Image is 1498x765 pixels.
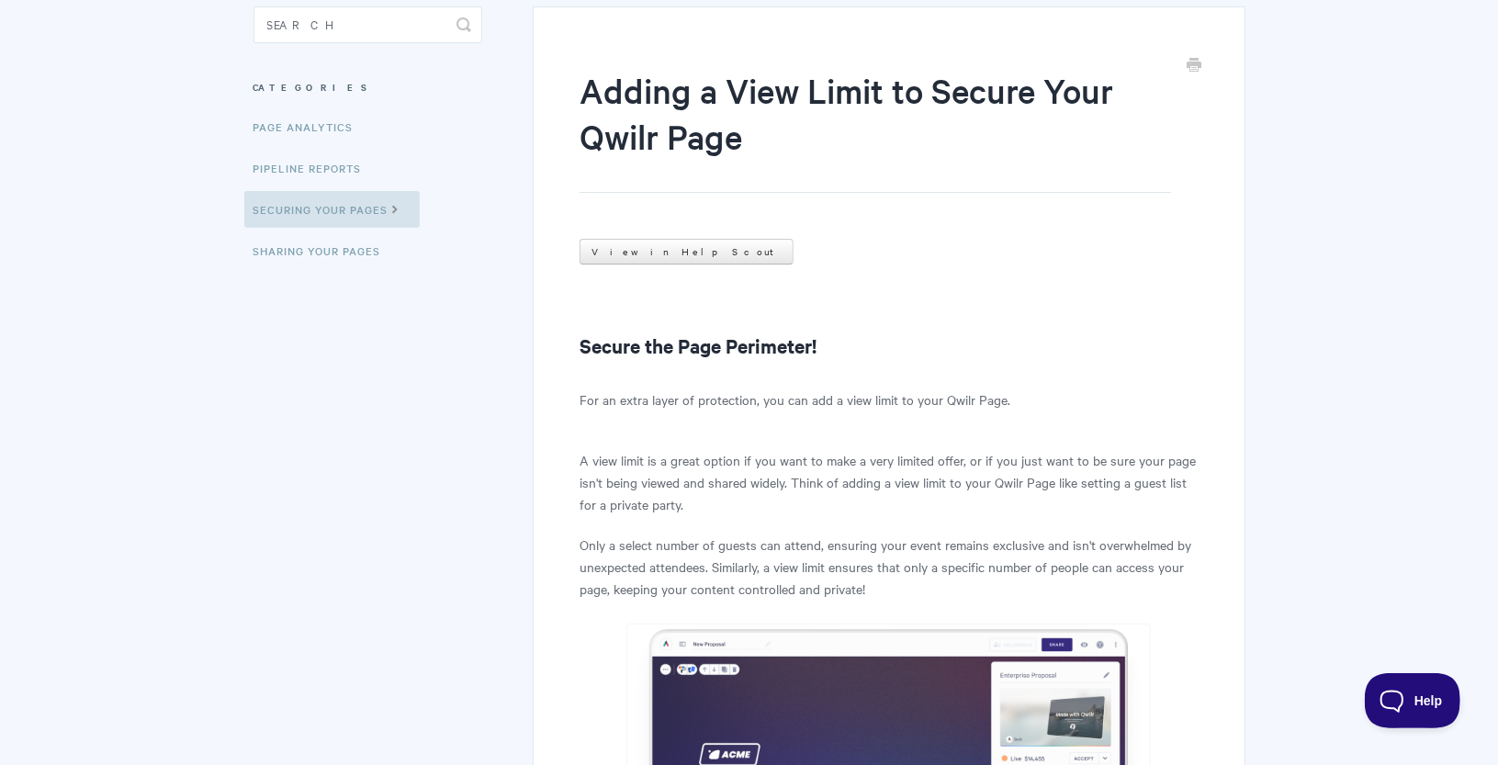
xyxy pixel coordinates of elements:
a: Page Analytics [253,108,367,145]
a: View in Help Scout [580,239,794,264]
h1: Adding a View Limit to Secure Your Qwilr Page [580,67,1170,193]
a: Pipeline reports [253,150,376,186]
a: Print this Article [1188,56,1202,76]
a: Securing Your Pages [244,191,420,228]
p: Only a select number of guests can attend, ensuring your event remains exclusive and isn't overwh... [580,534,1198,600]
h2: Secure the Page Perimeter! [580,331,1198,360]
input: Search [253,6,482,43]
p: A view limit is a great option if you want to make a very limited offer, or if you just want to b... [580,449,1198,515]
a: Sharing Your Pages [253,232,395,269]
p: For an extra layer of protection, you can add a view limit to your Qwilr Page. [580,388,1198,411]
iframe: Toggle Customer Support [1365,673,1461,728]
h3: Categories [253,71,482,104]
